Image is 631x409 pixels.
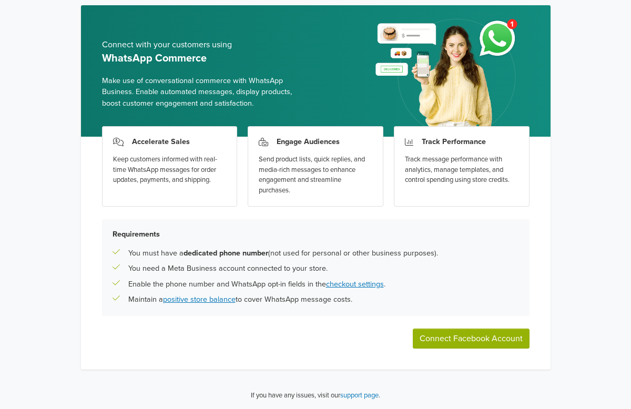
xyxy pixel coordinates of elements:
[251,391,380,401] p: If you have any issues, visit our .
[413,329,530,349] button: Connect Facebook Account
[128,248,438,259] p: You must have a (not used for personal or other business purposes).
[128,263,328,274] p: You need a Meta Business account connected to your store.
[422,137,486,146] h3: Track Performance
[405,155,518,186] div: Track message performance with analytics, manage templates, and control spending using store cred...
[259,155,372,196] div: Send product lists, quick replies, and media-rich messages to enhance engagement and streamline p...
[367,13,529,137] img: whatsapp_setup_banner
[113,155,227,186] div: Keep customers informed with real-time WhatsApp messages for order updates, payments, and shipping.
[102,75,308,109] span: Make use of conversational commerce with WhatsApp Business. Enable automated messages, display pr...
[128,279,385,290] p: Enable the phone number and WhatsApp opt-in fields in the .
[132,137,190,146] h3: Accelerate Sales
[163,295,236,304] a: positive store balance
[102,52,308,65] h5: WhatsApp Commerce
[326,280,384,289] a: checkout settings
[102,40,308,50] h5: Connect with your customers using
[277,137,340,146] h3: Engage Audiences
[184,249,268,258] b: dedicated phone number
[340,391,379,400] a: support page
[113,230,519,239] h5: Requirements
[128,294,352,305] p: Maintain a to cover WhatsApp message costs.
